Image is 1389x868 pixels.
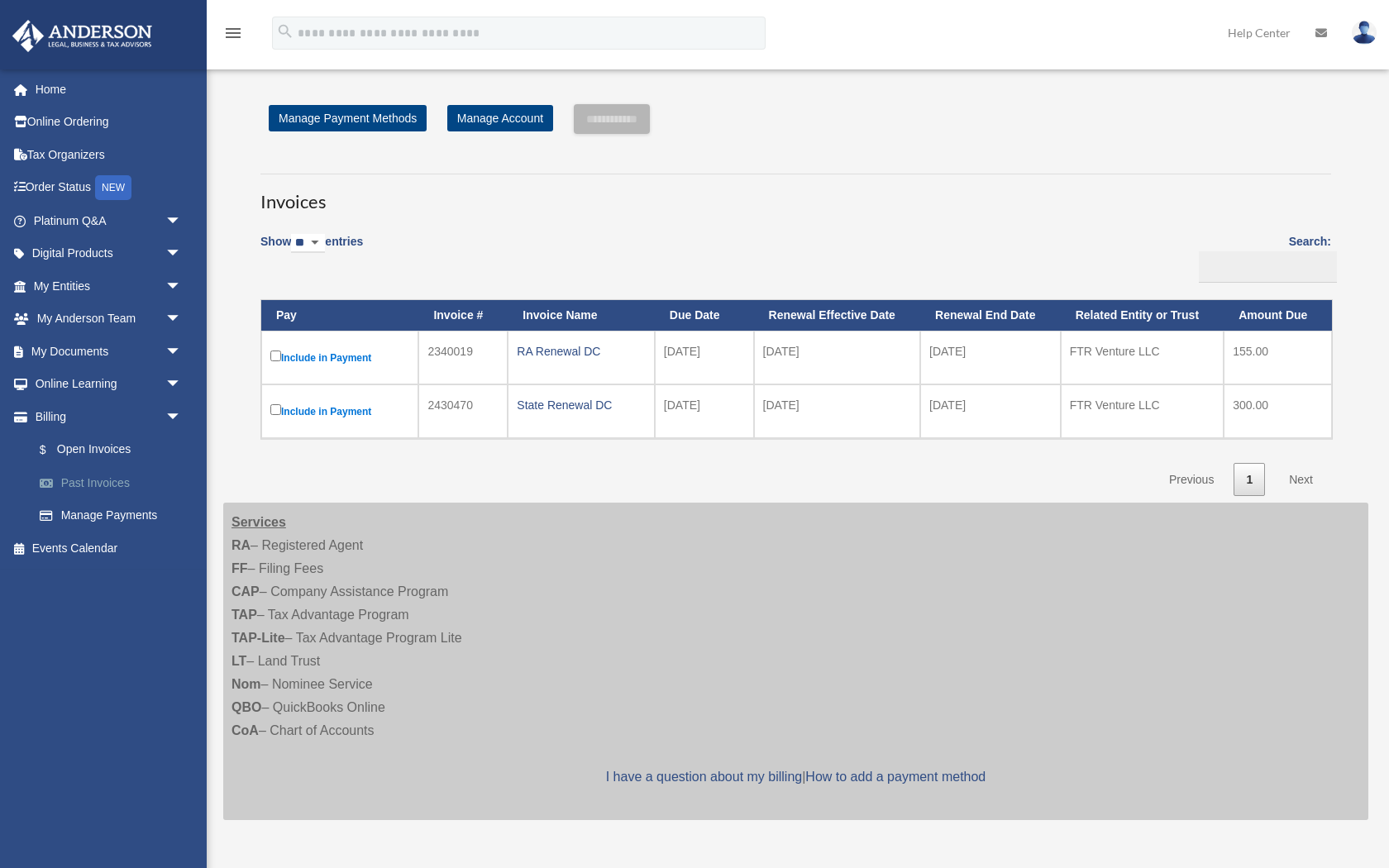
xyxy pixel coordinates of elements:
[1157,463,1226,497] a: Previous
[12,73,207,106] a: Home
[1352,21,1377,45] img: User Pic
[231,700,261,714] strong: QBO
[12,303,207,336] a: My Anderson Teamarrow_drop_down
[261,300,418,331] th: Pay: activate to sort column descending
[231,584,260,599] strong: CAP
[165,303,198,336] span: arrow_drop_down
[655,384,754,438] td: [DATE]
[291,234,325,253] select: Showentries
[223,503,1368,820] div: – Registered Agent – Filing Fees – Company Assistance Program – Tax Advantage Program – Tax Advan...
[805,770,986,784] a: How to add a payment method
[165,335,198,369] span: arrow_drop_down
[23,466,207,499] a: Past Invoices
[276,22,294,41] i: search
[231,723,259,737] strong: CoA
[12,335,207,368] a: My Documentsarrow_drop_down
[231,515,286,529] strong: Services
[223,23,243,43] i: menu
[920,300,1061,331] th: Renewal End Date: activate to sort column ascending
[23,433,198,467] a: $Open Invoices
[1224,331,1332,384] td: 155.00
[12,204,207,237] a: Platinum Q&Aarrow_drop_down
[12,237,207,270] a: Digital Productsarrow_drop_down
[12,269,207,303] a: My Entitiesarrow_drop_down
[231,608,257,622] strong: TAP
[165,368,198,402] span: arrow_drop_down
[165,237,198,271] span: arrow_drop_down
[920,384,1061,438] td: [DATE]
[223,29,243,43] a: menu
[165,204,198,238] span: arrow_drop_down
[1277,463,1325,497] a: Next
[12,400,207,433] a: Billingarrow_drop_down
[165,269,198,303] span: arrow_drop_down
[754,300,920,331] th: Renewal Effective Date: activate to sort column ascending
[269,105,427,131] a: Manage Payment Methods
[49,440,57,460] span: $
[1061,300,1224,331] th: Related Entity or Trust: activate to sort column ascending
[920,331,1061,384] td: [DATE]
[231,654,246,668] strong: LT
[418,300,508,331] th: Invoice #: activate to sort column ascending
[231,561,248,575] strong: FF
[1061,331,1224,384] td: FTR Venture LLC
[508,300,655,331] th: Invoice Name: activate to sort column ascending
[270,351,281,361] input: Include in Payment
[231,765,1360,789] p: |
[655,331,754,384] td: [DATE]
[517,393,646,417] div: State Renewal DC
[418,331,508,384] td: 2340019
[1061,384,1224,438] td: FTR Venture LLC
[95,175,131,200] div: NEW
[12,532,207,565] a: Events Calendar
[12,368,207,401] a: Online Learningarrow_drop_down
[754,331,920,384] td: [DATE]
[754,384,920,438] td: [DATE]
[418,384,508,438] td: 2430470
[270,347,409,368] label: Include in Payment
[1193,231,1331,283] label: Search:
[270,401,409,422] label: Include in Payment
[1234,463,1265,497] a: 1
[1224,384,1332,438] td: 300.00
[260,174,1331,215] h3: Invoices
[260,231,363,269] label: Show entries
[606,770,802,784] a: I have a question about my billing
[12,106,207,139] a: Online Ordering
[23,499,207,532] a: Manage Payments
[270,404,281,415] input: Include in Payment
[231,631,285,645] strong: TAP-Lite
[1199,251,1337,283] input: Search:
[12,171,207,205] a: Order StatusNEW
[447,105,553,131] a: Manage Account
[231,677,261,691] strong: Nom
[7,20,157,52] img: Anderson Advisors Platinum Portal
[1224,300,1332,331] th: Amount Due: activate to sort column ascending
[12,138,207,171] a: Tax Organizers
[165,400,198,434] span: arrow_drop_down
[231,538,251,552] strong: RA
[655,300,754,331] th: Due Date: activate to sort column ascending
[517,340,646,363] div: RA Renewal DC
